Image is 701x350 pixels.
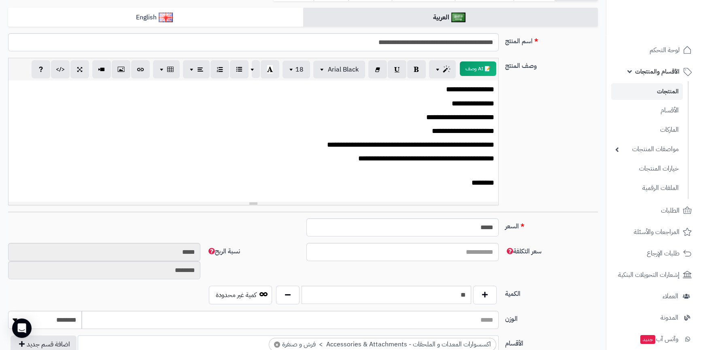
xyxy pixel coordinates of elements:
span: نسبة الربح [207,247,240,256]
button: Arial Black [313,61,365,78]
button: 18 [283,61,310,78]
img: English [159,13,173,22]
img: العربية [451,13,465,22]
span: لوحة التحكم [650,44,680,56]
a: الملفات الرقمية [611,179,683,197]
span: الأقسام والمنتجات [635,66,680,77]
span: المدونة [661,312,678,323]
a: خيارات المنتجات [611,160,683,177]
label: وصف المنتج [502,58,601,71]
a: الطلبات [611,201,696,220]
img: logo-2.png [646,15,693,32]
a: مواصفات المنتجات [611,141,683,158]
a: المنتجات [611,83,683,100]
span: 18 [295,65,304,74]
label: الكمية [502,286,601,299]
button: 📝 AI وصف [460,61,496,76]
a: الماركات [611,121,683,139]
a: العملاء [611,287,696,306]
span: طلبات الإرجاع [647,248,680,259]
span: جديد [640,335,655,344]
div: Open Intercom Messenger [12,318,32,338]
label: الأقسام [502,335,601,348]
span: العملاء [663,291,678,302]
a: المدونة [611,308,696,327]
span: Arial Black [328,65,359,74]
span: المراجعات والأسئلة [634,226,680,238]
a: المراجعات والأسئلة [611,222,696,242]
label: اسم المنتج [502,33,601,46]
span: إشعارات التحويلات البنكية [618,269,680,280]
span: سعر التكلفة [505,247,542,256]
a: طلبات الإرجاع [611,244,696,263]
label: الوزن [502,311,601,324]
a: الأقسام [611,102,683,119]
a: العربية [303,8,598,27]
span: وآتس آب [639,333,678,345]
span: الطلبات [661,205,680,216]
span: × [274,342,280,348]
a: إشعارات التحويلات البنكية [611,265,696,285]
a: وآتس آبجديد [611,329,696,349]
a: لوحة التحكم [611,40,696,60]
label: السعر [502,218,601,231]
a: English [8,8,303,27]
